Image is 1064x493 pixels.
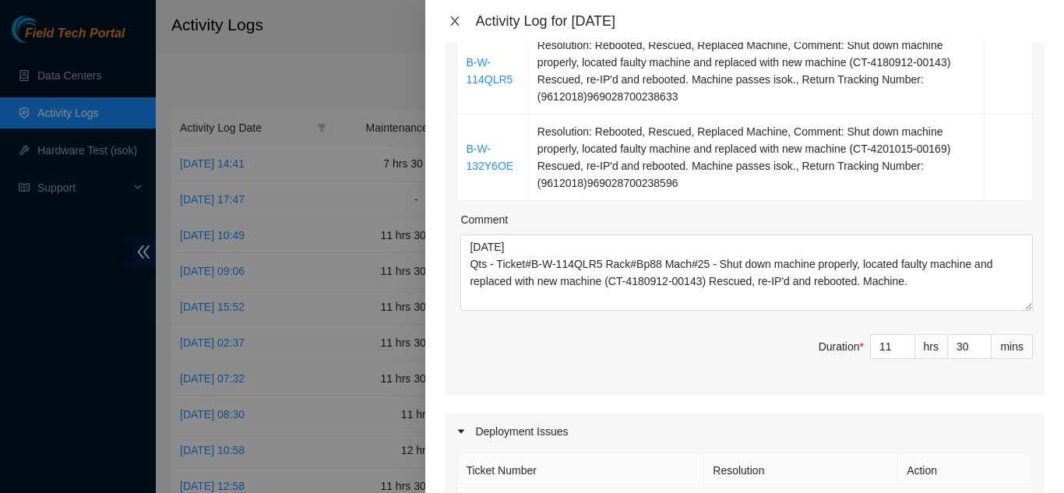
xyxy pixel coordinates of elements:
textarea: Comment [460,234,1033,311]
td: Resolution: Rebooted, Rescued, Replaced Machine, Comment: Shut down machine properly, located fau... [529,28,985,114]
label: Comment [460,211,508,228]
a: B-W-114QLR5 [466,56,513,86]
div: mins [992,334,1033,359]
div: Duration [819,338,864,355]
a: B-W-132Y6OE [466,143,513,172]
span: caret-right [456,427,466,436]
div: Activity Log for [DATE] [475,12,1045,30]
div: hrs [915,334,948,359]
th: Action [898,453,1033,488]
th: Ticket Number [457,453,704,488]
th: Resolution [704,453,898,488]
div: Deployment Issues [444,414,1045,449]
button: Close [444,14,466,29]
td: Resolution: Rebooted, Rescued, Replaced Machine, Comment: Shut down machine properly, located fau... [529,114,985,201]
span: close [449,15,461,27]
